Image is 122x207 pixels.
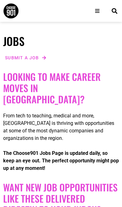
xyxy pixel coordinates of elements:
[3,54,48,62] a: Submit a job
[3,150,119,171] strong: The Choose901 Jobs Page is updated daily, so keep an eye out. The perfect opportunity might pop u...
[92,5,103,17] div: Open/Close Menu
[3,112,119,142] p: From tech to teaching, medical and more, [GEOGRAPHIC_DATA] is thriving with opportunities at some...
[109,6,119,16] div: Search
[3,34,119,47] h1: Jobs
[5,56,39,60] span: Submit a job
[3,71,119,105] h2: Looking to make career moves in [GEOGRAPHIC_DATA]?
